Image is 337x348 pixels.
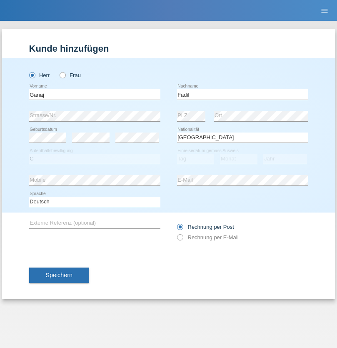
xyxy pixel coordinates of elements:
input: Frau [60,72,65,78]
h1: Kunde hinzufügen [29,43,308,54]
label: Rechnung per E-Mail [177,234,239,240]
input: Rechnung per Post [177,224,182,234]
label: Rechnung per Post [177,224,234,230]
input: Herr [29,72,35,78]
label: Herr [29,72,50,78]
input: Rechnung per E-Mail [177,234,182,245]
a: menu [316,8,333,13]
label: Frau [60,72,81,78]
button: Speichern [29,268,89,283]
i: menu [320,7,329,15]
span: Speichern [46,272,72,278]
